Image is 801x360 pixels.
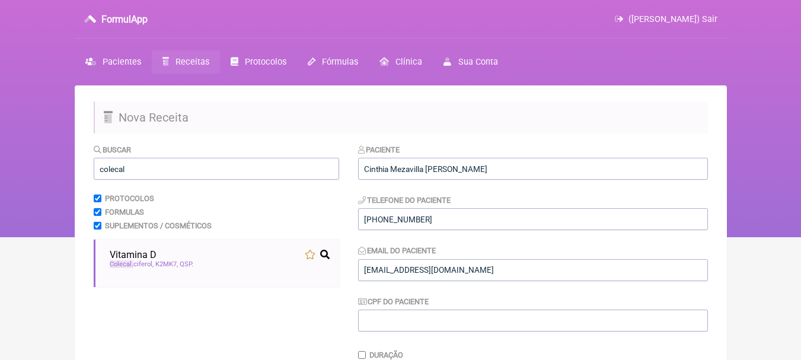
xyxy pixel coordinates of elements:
a: Fórmulas [297,50,369,74]
h3: FormulApp [101,14,148,25]
label: Telefone do Paciente [358,196,451,205]
span: Clínica [395,57,422,67]
span: Pacientes [103,57,141,67]
label: Suplementos / Cosméticos [105,221,212,230]
label: CPF do Paciente [358,297,429,306]
label: Formulas [105,208,144,216]
label: Buscar [94,145,132,154]
span: Receitas [175,57,209,67]
span: Protocolos [245,57,286,67]
span: Fórmulas [322,57,358,67]
h2: Nova Receita [94,101,708,133]
span: QSP [180,260,193,268]
a: ([PERSON_NAME]) Sair [615,14,717,24]
a: Sua Conta [433,50,508,74]
span: Colecal [110,260,133,268]
span: Sua Conta [458,57,498,67]
label: Protocolos [105,194,154,203]
label: Paciente [358,145,400,154]
label: Duração [369,351,403,359]
input: exemplo: emagrecimento, ansiedade [94,158,339,180]
a: Receitas [152,50,220,74]
span: K2MK7 [155,260,178,268]
span: ciferol [110,260,154,268]
a: Clínica [369,50,433,74]
label: Email do Paciente [358,246,436,255]
a: Protocolos [220,50,297,74]
span: ([PERSON_NAME]) Sair [628,14,717,24]
span: Vitamina D [110,249,157,260]
a: Pacientes [75,50,152,74]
